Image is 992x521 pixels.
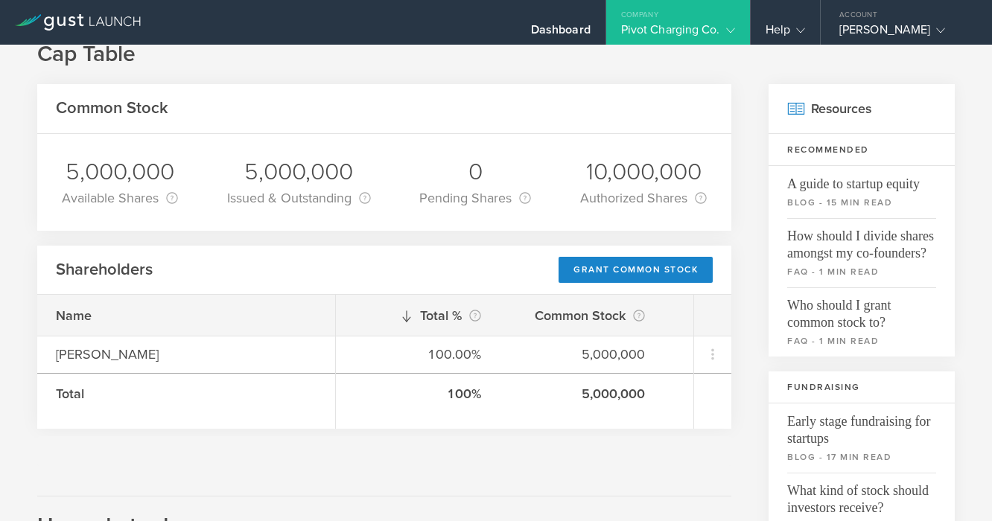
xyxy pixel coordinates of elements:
[559,257,713,283] div: Grant Common Stock
[918,450,992,521] iframe: Chat Widget
[769,287,955,357] a: Who should I grant common stock to?faq - 1 min read
[56,384,317,403] div: Total
[839,22,966,45] div: [PERSON_NAME]
[787,334,936,348] small: faq - 1 min read
[531,22,591,45] div: Dashboard
[766,22,805,45] div: Help
[419,188,531,208] div: Pending Shares
[787,265,936,278] small: faq - 1 min read
[769,84,955,134] h2: Resources
[227,156,371,188] div: 5,000,000
[419,156,531,188] div: 0
[787,218,936,262] span: How should I divide shares amongst my co-founders?
[769,371,955,403] h3: Fundraising
[787,287,936,331] span: Who should I grant common stock to?
[787,166,936,193] span: A guide to startup equity
[769,218,955,287] a: How should I divide shares amongst my co-founders?faq - 1 min read
[580,156,707,188] div: 10,000,000
[354,345,481,364] div: 100.00%
[37,39,955,69] h1: Cap Table
[769,134,955,166] h3: Recommended
[56,345,317,364] div: [PERSON_NAME]
[787,450,936,464] small: blog - 17 min read
[227,188,371,208] div: Issued & Outstanding
[787,196,936,209] small: blog - 15 min read
[518,345,645,364] div: 5,000,000
[580,188,707,208] div: Authorized Shares
[354,384,481,403] div: 100%
[62,188,178,208] div: Available Shares
[621,22,735,45] div: Pivot Charging Co.
[787,473,936,517] span: What kind of stock should investors receive?
[354,305,481,326] div: Total %
[62,156,178,188] div: 5,000,000
[56,306,317,325] div: Name
[787,403,936,447] span: Early stage fundraising for startups
[56,259,153,281] h2: Shareholders
[518,305,645,326] div: Common Stock
[769,166,955,218] a: A guide to startup equityblog - 15 min read
[518,384,645,403] div: 5,000,000
[56,98,168,119] h2: Common Stock
[769,403,955,473] a: Early stage fundraising for startupsblog - 17 min read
